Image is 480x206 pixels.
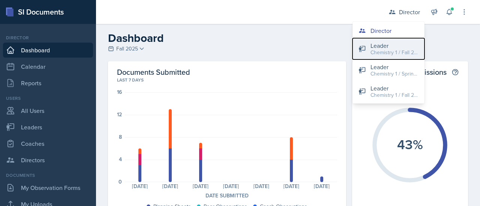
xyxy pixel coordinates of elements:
div: 4 [119,157,122,162]
text: 43% [397,134,423,154]
a: Reports [3,76,93,90]
div: Chemistry 1 / Spring 2024 [370,70,418,78]
div: [DATE] [155,184,186,189]
div: Leader [370,62,418,71]
div: 12 [117,112,122,117]
button: Leader Chemistry 1 / Fall 2025 [352,38,424,59]
div: Chemistry 1 / Fall 2024 [370,91,418,99]
div: Documents [3,172,93,179]
div: Leader [370,84,418,93]
div: 8 [119,134,122,139]
a: My Observation Forms [3,180,93,195]
div: Leader [370,41,418,50]
div: 0 [118,179,122,184]
span: Fall 2025 [116,45,138,53]
h2: Dashboard [108,31,468,45]
div: [DATE] [216,184,246,189]
div: [DATE] [186,184,216,189]
div: Director [399,7,420,16]
a: Coaches [3,136,93,151]
div: [DATE] [276,184,307,189]
button: Leader Chemistry 1 / Fall 2024 [352,81,424,102]
button: Leader Chemistry 1 / Spring 2024 [352,59,424,81]
button: Director [352,23,424,38]
a: Directors [3,153,93,167]
a: Dashboard [3,43,93,58]
div: Users [3,95,93,102]
a: Calendar [3,59,93,74]
a: Leaders [3,120,93,135]
div: Chemistry 1 / Fall 2025 [370,49,418,56]
div: Director [370,26,391,35]
div: Director [3,34,93,41]
div: Last 7 days [117,77,337,83]
a: All Users [3,103,93,118]
div: [DATE] [307,184,337,189]
div: Date Submitted [117,192,337,200]
div: 16 [117,89,122,95]
div: [DATE] [125,184,155,189]
div: [DATE] [246,184,276,189]
h2: Documents Submitted [117,67,337,77]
